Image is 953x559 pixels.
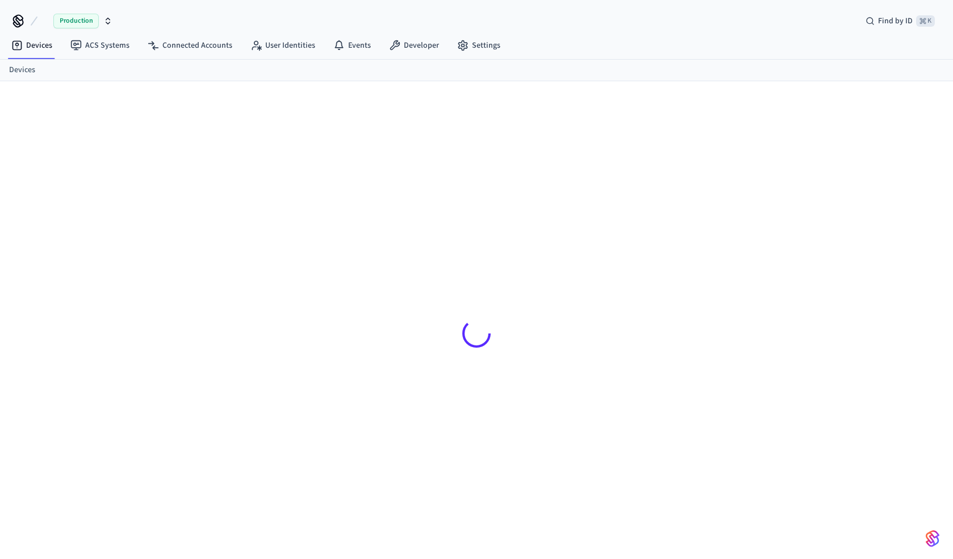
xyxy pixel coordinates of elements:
span: Find by ID [878,15,913,27]
span: Production [53,14,99,28]
div: Find by ID⌘ K [856,11,944,31]
img: SeamLogoGradient.69752ec5.svg [926,529,939,548]
a: ACS Systems [61,35,139,56]
a: Settings [448,35,509,56]
a: Devices [9,64,35,76]
span: ⌘ K [916,15,935,27]
a: User Identities [241,35,324,56]
a: Events [324,35,380,56]
a: Developer [380,35,448,56]
a: Connected Accounts [139,35,241,56]
a: Devices [2,35,61,56]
